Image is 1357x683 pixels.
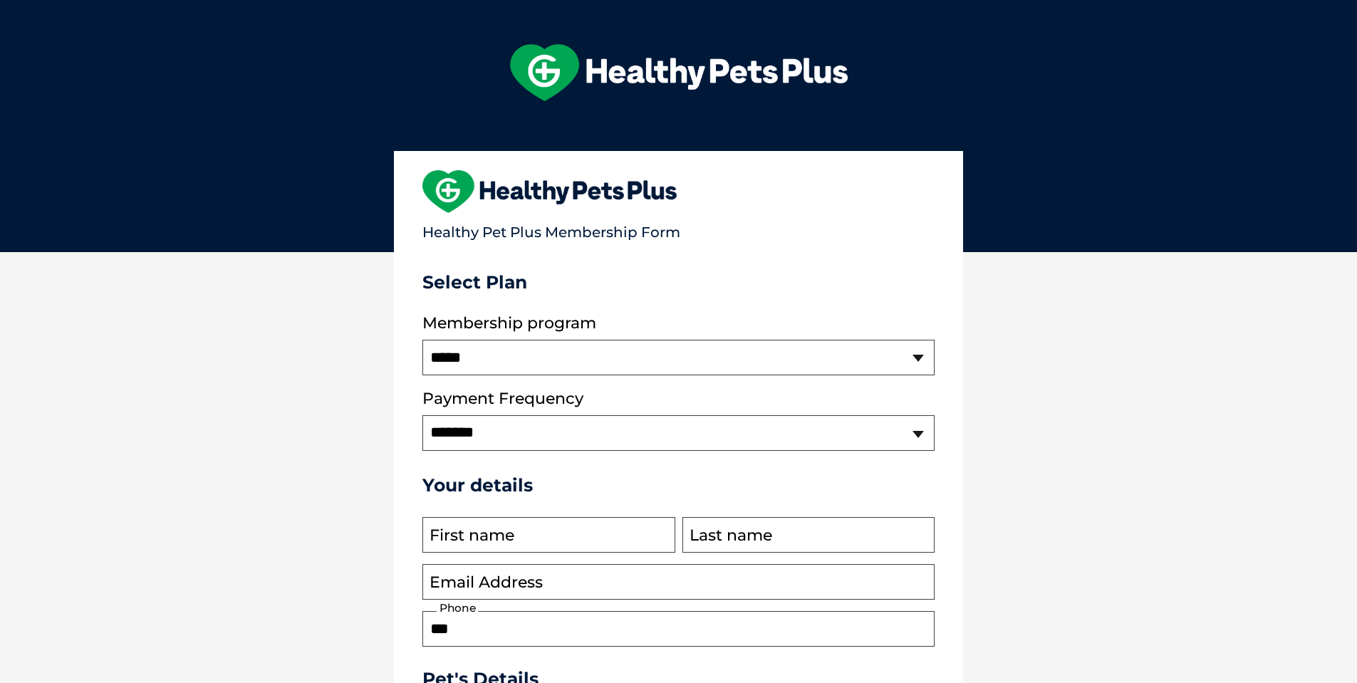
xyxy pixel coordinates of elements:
label: Email Address [430,573,543,592]
label: Membership program [422,314,935,333]
h3: Select Plan [422,271,935,293]
label: First name [430,526,514,545]
h3: Your details [422,474,935,496]
img: hpp-logo-landscape-green-white.png [510,44,848,101]
label: Last name [690,526,772,545]
label: Phone [437,602,478,615]
label: Payment Frequency [422,390,583,408]
p: Healthy Pet Plus Membership Form [422,217,935,241]
img: heart-shape-hpp-logo-large.png [422,170,677,213]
